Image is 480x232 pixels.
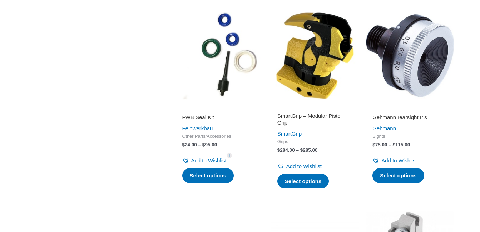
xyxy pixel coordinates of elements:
iframe: Customer reviews powered by Trustpilot [277,104,352,112]
span: $ [372,142,375,147]
bdi: 75.00 [372,142,387,147]
a: Select options for “Gehmann rearsight Iris” [372,168,424,183]
span: Other Parts/Accessories [182,133,257,140]
bdi: 115.00 [393,142,410,147]
span: $ [300,147,303,153]
bdi: 284.00 [277,147,295,153]
img: FWB Seal Kit [176,12,264,100]
span: Add to Wishlist [286,163,322,169]
bdi: 95.00 [202,142,217,147]
a: Select options for “SmartGrip - Modular Pistol Grip” [277,174,329,189]
a: SmartGrip [277,131,302,137]
span: – [198,142,201,147]
bdi: 285.00 [300,147,318,153]
span: $ [182,142,185,147]
h2: SmartGrip – Modular Pistol Grip [277,112,352,126]
span: Grips [277,139,352,145]
h2: Gehmann rearsight Iris [372,114,447,121]
span: Add to Wishlist [191,157,227,163]
span: – [389,142,391,147]
span: $ [393,142,396,147]
iframe: Customer reviews powered by Trustpilot [182,104,257,112]
a: Feinwerkbau [182,125,213,131]
img: Gehmann rearsight Iris [366,12,454,100]
a: FWB Seal Kit [182,114,257,123]
a: Gehmann rearsight Iris [372,114,447,123]
a: Add to Wishlist [182,156,227,166]
span: Sights [372,133,447,140]
span: $ [202,142,205,147]
img: SmartGrip - Modular Pistol Grip [271,12,359,100]
h2: FWB Seal Kit [182,114,257,121]
a: Select options for “FWB Seal Kit” [182,168,234,183]
a: Gehmann [372,125,396,131]
a: Add to Wishlist [372,156,417,166]
a: SmartGrip – Modular Pistol Grip [277,112,352,129]
iframe: Customer reviews powered by Trustpilot [372,104,447,112]
a: Add to Wishlist [277,161,322,171]
span: Add to Wishlist [381,157,417,163]
span: – [296,147,299,153]
span: $ [277,147,280,153]
bdi: 24.00 [182,142,197,147]
span: 1 [227,153,232,158]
